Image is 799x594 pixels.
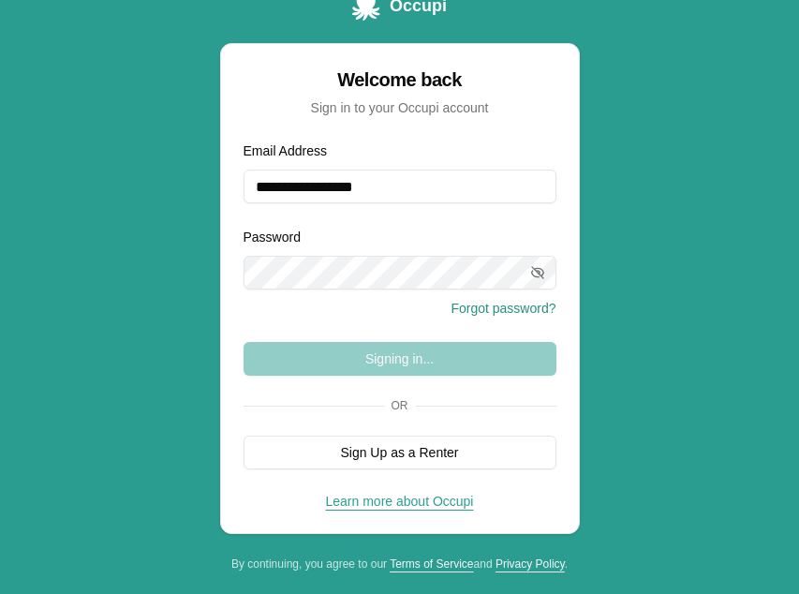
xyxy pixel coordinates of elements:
[496,557,565,571] a: Privacy Policy
[220,557,580,572] div: By continuing, you agree to our and .
[244,436,556,469] button: Sign Up as a Renter
[390,557,473,571] a: Terms of Service
[244,98,556,117] div: Sign in to your Occupi account
[244,143,327,158] label: Email Address
[326,494,474,509] a: Learn more about Occupi
[384,398,416,413] span: Or
[244,230,301,245] label: Password
[244,67,556,93] div: Welcome back
[451,299,555,318] button: Forgot password?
